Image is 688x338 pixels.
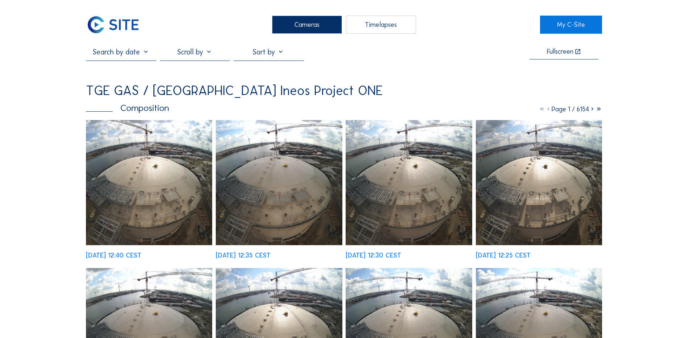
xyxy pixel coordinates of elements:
[552,105,589,113] span: Page 1 / 6154
[86,16,140,34] img: C-SITE Logo
[86,48,156,56] input: Search by date 󰅀
[272,16,342,34] div: Cameras
[346,252,401,259] div: [DATE] 12:30 CEST
[216,120,342,245] img: image_53012261
[86,103,169,112] div: Composition
[540,16,602,34] a: My C-Site
[547,48,573,55] div: Fullscreen
[86,252,141,259] div: [DATE] 12:40 CEST
[86,16,148,34] a: C-SITE Logo
[346,16,416,34] div: Timelapses
[476,120,602,245] img: image_53011919
[476,252,531,259] div: [DATE] 12:25 CEST
[86,120,212,245] img: image_53012347
[216,252,271,259] div: [DATE] 12:35 CEST
[86,84,383,97] div: TGE GAS / [GEOGRAPHIC_DATA] Ineos Project ONE
[346,120,472,245] img: image_53012092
